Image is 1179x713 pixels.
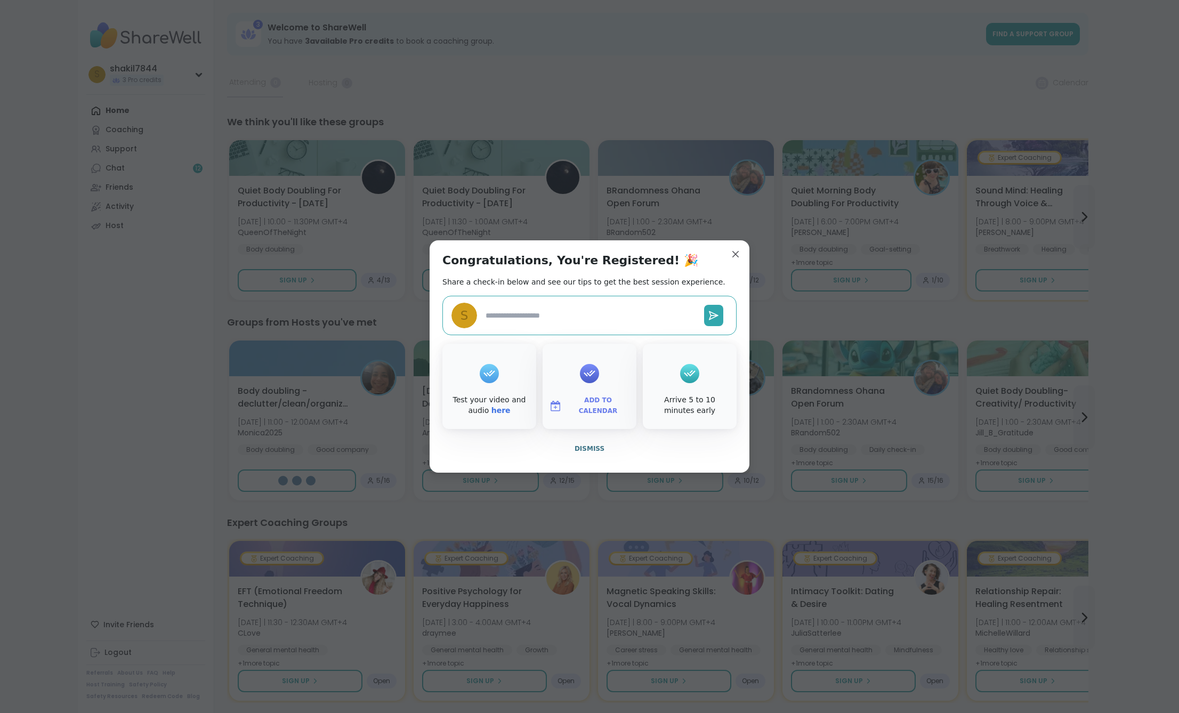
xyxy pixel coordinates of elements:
span: Dismiss [575,445,604,452]
h1: Congratulations, You're Registered! 🎉 [442,253,698,268]
span: s [461,306,469,325]
div: Arrive 5 to 10 minutes early [645,395,734,416]
img: ShareWell Logomark [549,400,562,412]
span: Add to Calendar [566,395,630,416]
a: here [491,406,511,415]
h2: Share a check-in below and see our tips to get the best session experience. [442,277,725,287]
button: Add to Calendar [545,395,634,417]
button: Dismiss [442,437,737,460]
div: Test your video and audio [445,395,534,416]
